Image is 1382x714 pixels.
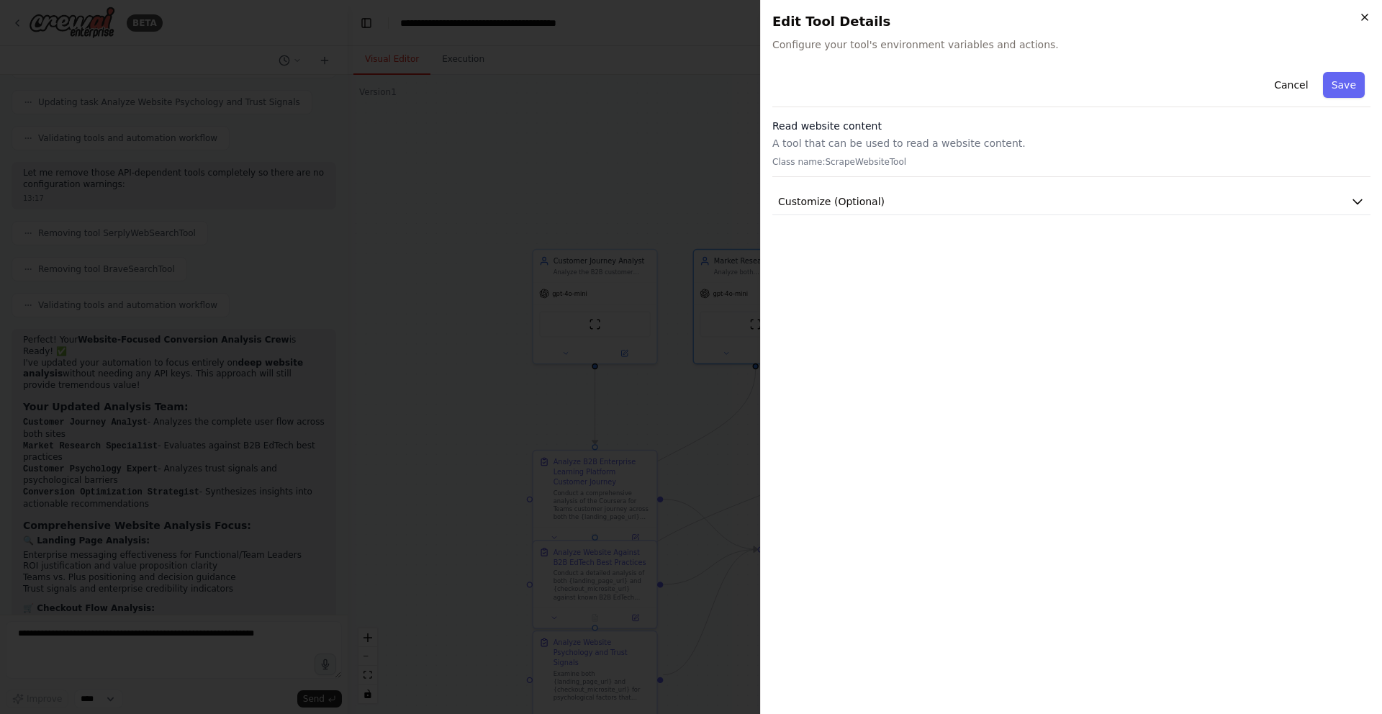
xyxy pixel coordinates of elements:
h2: Edit Tool Details [772,12,1370,32]
span: Configure your tool's environment variables and actions. [772,37,1370,52]
span: Customize (Optional) [778,194,885,209]
p: A tool that can be used to read a website content. [772,136,1370,150]
button: Customize (Optional) [772,189,1370,215]
h3: Read website content [772,119,1370,133]
button: Save [1323,72,1365,98]
p: Class name: ScrapeWebsiteTool [772,156,1370,168]
button: Cancel [1265,72,1316,98]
